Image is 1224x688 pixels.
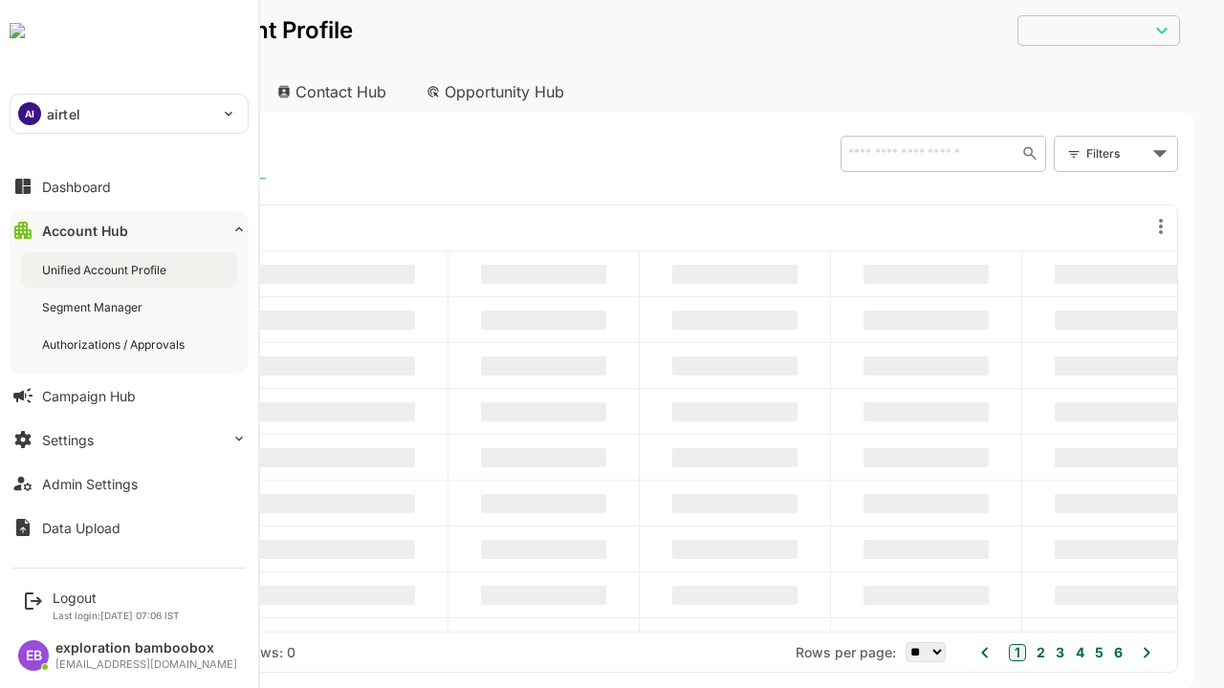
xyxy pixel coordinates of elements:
[1023,642,1037,663] button: 5
[10,464,249,503] button: Admin Settings
[68,144,177,169] span: Known accounts you’ve identified to target - imported from CRM, Offline upload, or promoted from ...
[53,590,180,606] div: Logout
[951,13,1113,47] div: ​
[42,299,146,315] div: Segment Manager
[47,104,80,124] p: airtel
[10,23,25,38] img: undefinedjpg
[42,262,170,278] div: Unified Account Profile
[1004,642,1017,663] button: 4
[965,642,978,663] button: 2
[729,644,829,660] span: Rows per page:
[18,102,41,125] div: AI
[42,223,128,239] div: Account Hub
[55,658,237,671] div: [EMAIL_ADDRESS][DOMAIN_NAME]
[31,71,187,113] div: Account Hub
[53,610,180,621] p: Last login: [DATE] 07:06 IST
[57,644,229,660] div: Total Rows: NaN | Rows: 0
[42,520,120,536] div: Data Upload
[195,71,337,113] div: Contact Hub
[55,640,237,656] div: exploration bamboobox
[42,179,111,195] div: Dashboard
[10,211,249,249] button: Account Hub
[42,476,138,492] div: Admin Settings
[42,388,136,404] div: Campaign Hub
[10,508,249,547] button: Data Upload
[942,644,959,661] button: 1
[10,376,249,415] button: Campaign Hub
[42,336,188,353] div: Authorizations / Approvals
[10,420,249,459] button: Settings
[1017,134,1111,174] div: Filters
[10,167,249,205] button: Dashboard
[344,71,514,113] div: Opportunity Hub
[42,432,94,448] div: Settings
[31,19,286,42] p: Unified Account Profile
[11,95,248,133] div: AIairtel
[1019,143,1081,163] div: Filters
[18,640,49,671] div: EB
[984,642,997,663] button: 3
[1042,642,1056,663] button: 6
